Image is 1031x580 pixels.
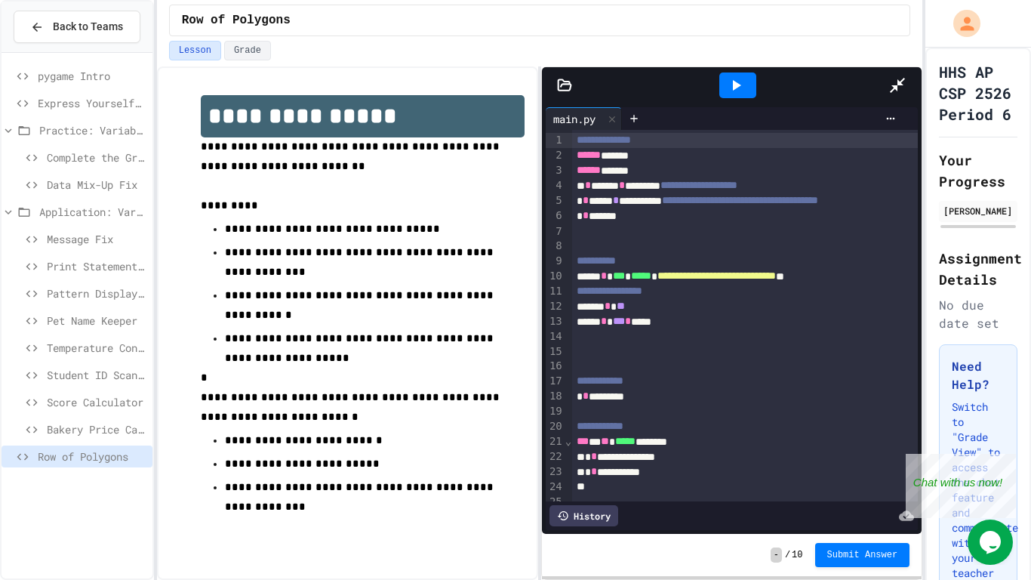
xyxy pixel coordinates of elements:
div: 2 [546,148,565,163]
div: 25 [546,495,565,510]
div: 15 [546,344,565,359]
h1: HHS AP CSP 2526 Period 6 [939,61,1017,125]
span: Practice: Variables/Print [39,122,146,138]
span: Application: Variables/Print [39,204,146,220]
div: 1 [546,133,565,148]
span: Pet Name Keeper [47,313,146,329]
span: Fold line [565,435,572,447]
span: Temperature Converter [47,340,146,356]
span: Pattern Display Challenge [47,285,146,301]
div: main.py [546,111,603,127]
div: 21 [546,434,565,449]
h2: Assignment Details [939,248,1017,290]
div: 17 [546,374,565,389]
div: 19 [546,404,565,419]
div: My Account [937,6,984,41]
span: Bakery Price Calculator [47,421,146,437]
div: History [549,505,618,526]
div: 4 [546,178,565,193]
span: Submit Answer [827,549,898,561]
div: 18 [546,389,565,404]
div: 22 [546,449,565,464]
span: pygame Intro [38,68,146,84]
h2: Your Progress [939,150,1017,192]
div: [PERSON_NAME] [943,204,1013,217]
div: 16 [546,359,565,374]
div: 9 [546,254,565,269]
div: 13 [546,314,565,329]
button: Lesson [169,41,221,60]
h3: Need Help? [952,357,1005,393]
button: Submit Answer [815,543,910,567]
div: 8 [546,239,565,254]
button: Grade [224,41,271,60]
div: No due date set [939,296,1017,332]
div: 6 [546,208,565,224]
div: main.py [546,107,622,130]
div: 5 [546,193,565,208]
div: 10 [546,269,565,284]
div: 3 [546,163,565,178]
span: Row of Polygons [38,449,146,464]
div: 12 [546,299,565,314]
iframe: chat widget [968,520,1016,565]
div: 7 [546,224,565,239]
div: 11 [546,284,565,299]
iframe: chat widget [906,454,1016,518]
span: Data Mix-Up Fix [47,177,146,193]
span: Back to Teams [53,19,123,35]
span: Row of Polygons [182,11,291,29]
div: 23 [546,464,565,480]
span: / [785,549,790,561]
span: Print Statement Repair [47,258,146,274]
span: Score Calculator [47,394,146,410]
span: Message Fix [47,231,146,247]
div: 14 [546,329,565,344]
span: - [771,548,782,563]
span: Express Yourself in Python! [38,95,146,111]
span: Complete the Greeting [47,150,146,165]
div: 24 [546,480,565,495]
span: Student ID Scanner [47,367,146,383]
div: 20 [546,419,565,434]
span: 10 [792,549,802,561]
button: Back to Teams [14,11,140,43]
